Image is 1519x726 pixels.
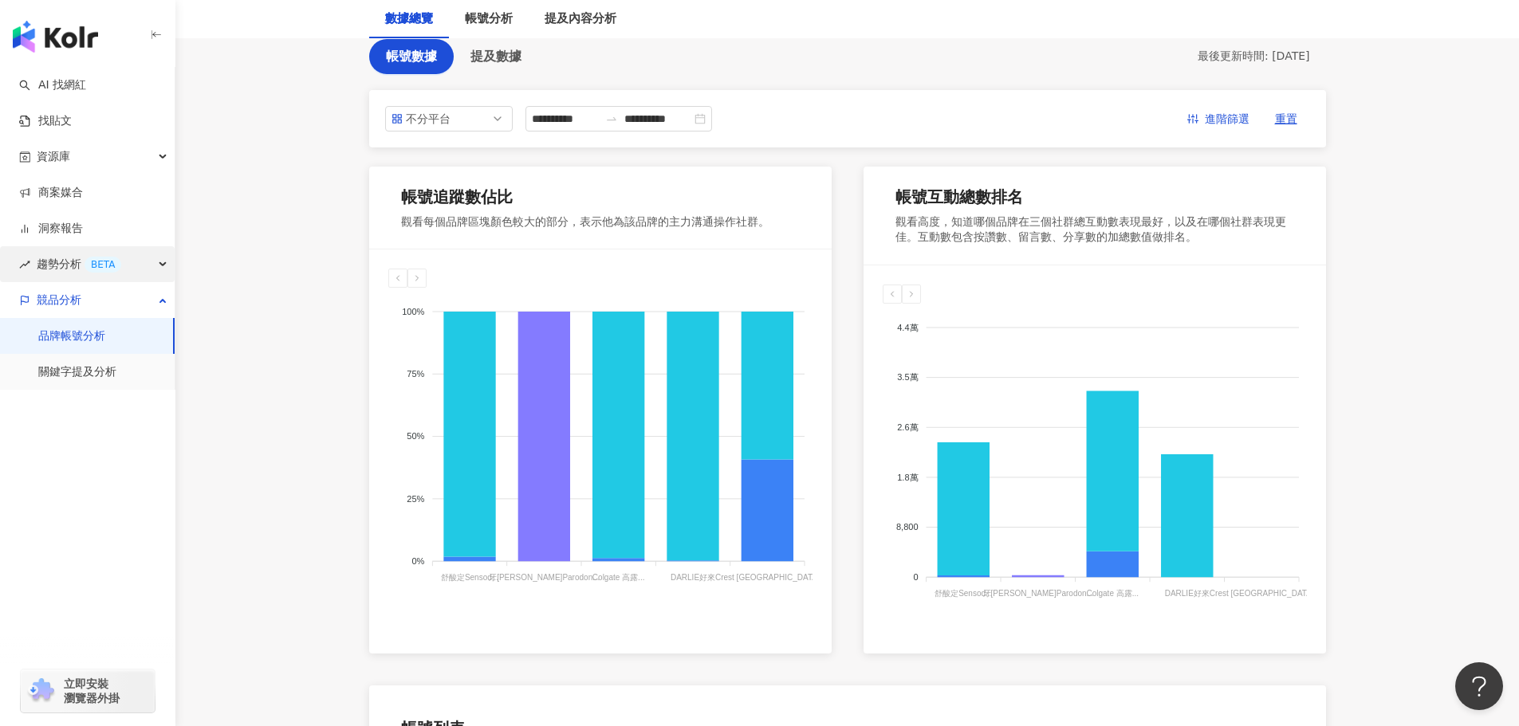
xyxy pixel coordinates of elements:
tspan: Colgate 高露... [592,574,644,583]
tspan: 1.8萬 [897,473,918,482]
div: 提及內容分析 [545,10,616,29]
tspan: 舒酸定Sensod... [440,574,498,583]
div: 觀看每個品牌區塊顏色較大的部分，表示他為該品牌的主力溝通操作社群。 [401,214,769,230]
tspan: Colgate 高露... [1086,589,1139,598]
div: BETA [85,257,121,273]
span: 立即安裝 瀏覽器外掛 [64,677,120,705]
iframe: Help Scout Beacon - Open [1455,662,1503,710]
span: to [605,112,618,125]
tspan: 0 [913,572,918,582]
button: 重置 [1262,106,1310,131]
div: 帳號分析 [465,10,513,29]
span: 競品分析 [37,282,81,318]
tspan: 牙[PERSON_NAME]Parodon... [982,589,1092,598]
a: 關鍵字提及分析 [38,364,116,380]
button: 帳號數據 [369,39,454,74]
tspan: 0% [411,556,424,566]
img: chrome extension [26,678,57,704]
tspan: 50% [407,432,424,441]
tspan: 25% [407,494,424,504]
tspan: DARLIE好來 [670,574,714,583]
a: chrome extension立即安裝 瀏覽器外掛 [21,669,155,712]
button: 提及數據 [454,39,538,74]
div: 帳號互動總數排名 [895,186,1023,208]
a: 商案媒合 [19,185,83,201]
tspan: 3.5萬 [897,372,918,382]
button: 進階篩選 [1175,106,1262,131]
span: 進階篩選 [1205,107,1249,132]
span: swap-right [605,112,618,125]
div: 帳號追蹤數佔比 [401,186,513,208]
span: rise [19,259,30,270]
div: 不分平台 [406,107,458,131]
span: 重置 [1275,107,1297,132]
tspan: 2.6萬 [897,422,918,432]
tspan: 舒酸定Sensod... [935,589,992,598]
span: 資源庫 [37,139,70,175]
a: 洞察報告 [19,221,83,237]
img: logo [13,21,98,53]
tspan: 4.4萬 [897,323,918,332]
tspan: Crest [GEOGRAPHIC_DATA] [714,574,819,583]
tspan: Crest [GEOGRAPHIC_DATA] [1209,589,1313,598]
div: 觀看高度，知道哪個品牌在三個社群總互動數表現最好，以及在哪個社群表現更佳。互動數包含按讚數、留言數、分享數的加總數值做排名。 [895,214,1294,245]
tspan: 100% [402,307,424,316]
span: 帳號數據 [386,49,437,64]
tspan: 8,800 [896,522,919,532]
tspan: 75% [407,369,424,379]
div: 最後更新時間: [DATE] [1198,49,1310,65]
a: 找貼文 [19,113,72,129]
tspan: 牙[PERSON_NAME]Parodon... [489,574,599,583]
tspan: DARLIE好來 [1164,589,1209,598]
a: 品牌帳號分析 [38,328,105,344]
div: 數據總覽 [385,10,433,29]
span: 提及數據 [470,49,521,64]
a: searchAI 找網紅 [19,77,86,93]
span: 趨勢分析 [37,246,121,282]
